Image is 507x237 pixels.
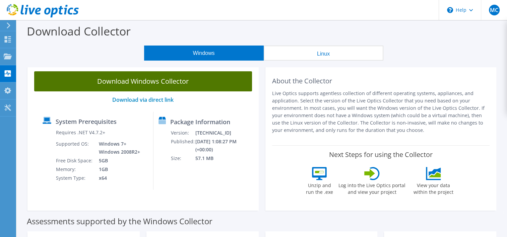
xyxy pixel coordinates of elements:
[409,180,457,195] label: View your data within the project
[94,165,141,174] td: 1GB
[264,46,383,61] button: Linux
[272,90,490,134] p: Live Optics supports agentless collection of different operating systems, appliances, and applica...
[329,151,433,159] label: Next Steps for using the Collector
[338,180,406,195] label: Log into the Live Optics portal and view your project
[56,140,94,156] td: Supported OS:
[144,46,264,61] button: Windows
[34,71,252,91] a: Download Windows Collector
[170,118,230,125] label: Package Information
[195,129,255,137] td: [TECHNICAL_ID]
[56,118,117,125] label: System Prerequisites
[112,96,174,103] a: Download via direct link
[195,154,255,163] td: 57.1 MB
[56,156,94,165] td: Free Disk Space:
[27,218,212,225] label: Assessments supported by the Windows Collector
[272,77,490,85] h2: About the Collector
[171,137,195,154] td: Published:
[94,156,141,165] td: 5GB
[195,137,255,154] td: [DATE] 1:08:27 PM (+00:00)
[447,7,453,13] svg: \n
[171,154,195,163] td: Size:
[27,23,131,39] label: Download Collector
[94,140,141,156] td: Windows 7+ Windows 2008R2+
[94,174,141,182] td: x64
[304,180,335,195] label: Unzip and run the .exe
[56,129,105,136] label: Requires .NET V4.7.2+
[171,129,195,137] td: Version:
[56,165,94,174] td: Memory:
[489,5,500,15] span: MC
[56,174,94,182] td: System Type:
